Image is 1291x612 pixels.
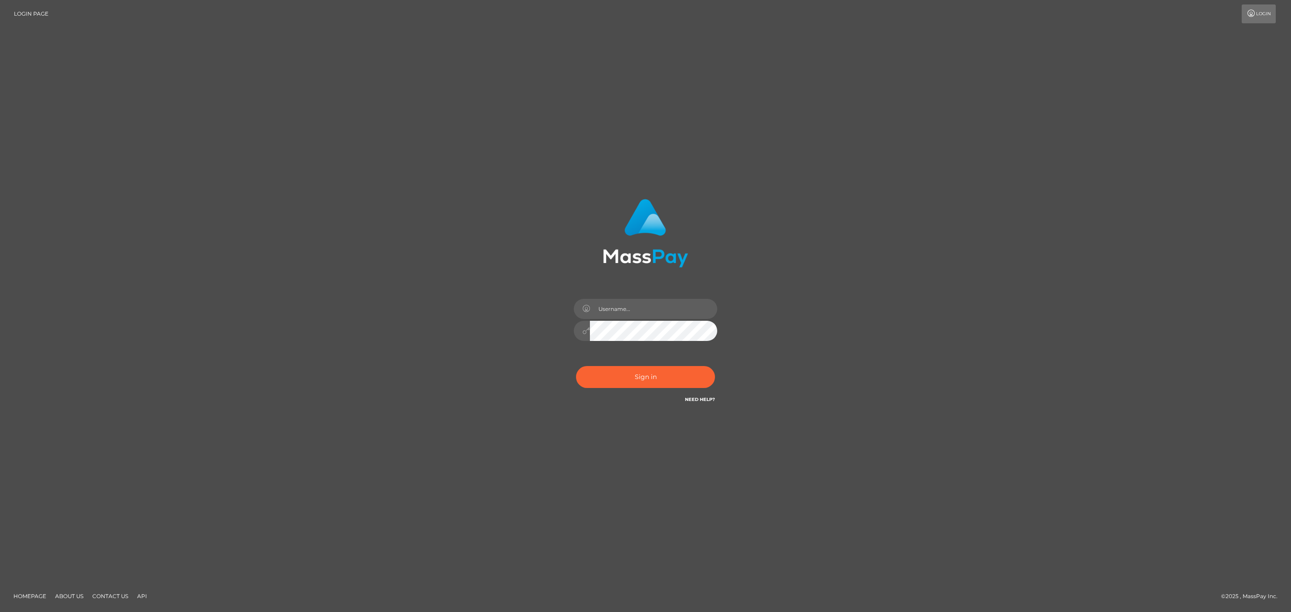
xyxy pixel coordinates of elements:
img: MassPay Login [603,199,688,267]
input: Username... [590,299,717,319]
a: API [134,589,151,603]
div: © 2025 , MassPay Inc. [1221,591,1284,601]
a: Login Page [14,4,48,23]
a: Login [1242,4,1276,23]
a: Need Help? [685,397,715,402]
a: About Us [52,589,87,603]
a: Contact Us [89,589,132,603]
a: Homepage [10,589,50,603]
button: Sign in [576,366,715,388]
